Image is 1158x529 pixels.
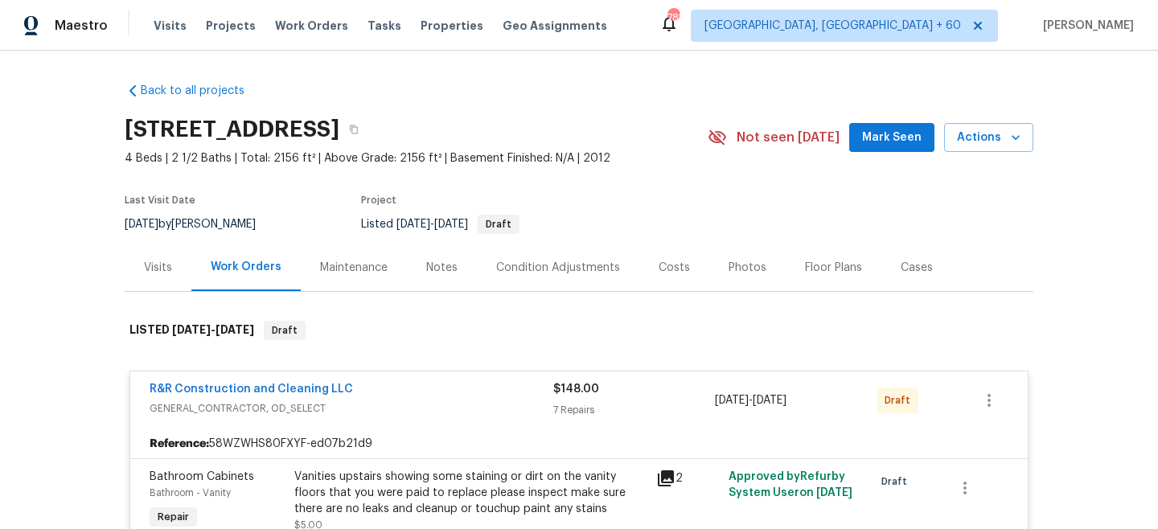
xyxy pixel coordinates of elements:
span: [DATE] [172,324,211,335]
a: Back to all projects [125,83,279,99]
span: Actions [957,128,1020,148]
h6: LISTED [129,321,254,340]
div: Cases [901,260,933,276]
span: Draft [885,392,917,408]
div: Maintenance [320,260,388,276]
span: Visits [154,18,187,34]
button: Actions [944,123,1033,153]
span: [PERSON_NAME] [1037,18,1134,34]
span: Bathroom - Vanity [150,488,231,498]
span: Approved by Refurby System User on [729,471,852,498]
span: Draft [881,474,914,490]
span: - [172,324,254,335]
span: Tasks [368,20,401,31]
span: Draft [479,219,518,229]
span: - [396,219,468,230]
span: Last Visit Date [125,195,195,205]
span: $148.00 [553,383,599,395]
span: [DATE] [216,324,254,335]
div: 58WZWHS80FXYF-ed07b21d9 [130,429,1028,458]
span: Not seen [DATE] [737,129,840,146]
div: Work Orders [211,259,281,275]
button: Mark Seen [849,123,934,153]
span: [DATE] [434,219,468,230]
div: LISTED [DATE]-[DATE]Draft [125,305,1033,356]
span: Properties [421,18,483,34]
span: 4 Beds | 2 1/2 Baths | Total: 2156 ft² | Above Grade: 2156 ft² | Basement Finished: N/A | 2012 [125,150,708,166]
a: R&R Construction and Cleaning LLC [150,383,353,395]
span: Project [361,195,396,205]
span: [DATE] [396,219,430,230]
div: 2 [656,469,719,488]
span: - [715,392,786,408]
span: [DATE] [125,219,158,230]
span: Geo Assignments [503,18,607,34]
div: 7 Repairs [553,402,715,418]
span: [GEOGRAPHIC_DATA], [GEOGRAPHIC_DATA] + 60 [704,18,961,34]
span: [DATE] [816,487,852,498]
div: Floor Plans [805,260,862,276]
span: [DATE] [753,395,786,406]
span: Work Orders [275,18,348,34]
span: [DATE] [715,395,749,406]
div: 785 [667,10,679,26]
div: by [PERSON_NAME] [125,215,275,234]
div: Condition Adjustments [496,260,620,276]
div: Photos [729,260,766,276]
span: Projects [206,18,256,34]
span: Listed [361,219,519,230]
div: Notes [426,260,458,276]
b: Reference: [150,436,209,452]
span: Bathroom Cabinets [150,471,254,482]
div: Vanities upstairs showing some staining or dirt on the vanity floors that you were paid to replac... [294,469,647,517]
div: Visits [144,260,172,276]
span: Draft [265,322,304,338]
button: Copy Address [339,115,368,144]
span: Maestro [55,18,108,34]
div: Costs [659,260,690,276]
span: Repair [151,509,195,525]
span: GENERAL_CONTRACTOR, OD_SELECT [150,400,553,416]
h2: [STREET_ADDRESS] [125,121,339,137]
span: Mark Seen [862,128,922,148]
